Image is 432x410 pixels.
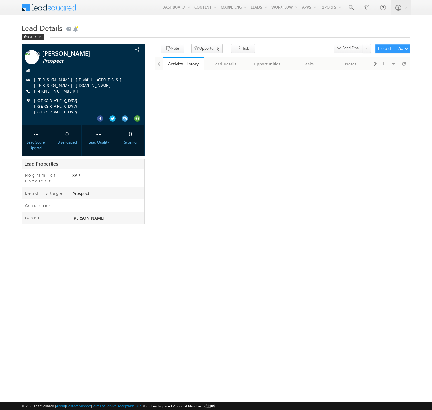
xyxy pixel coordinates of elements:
span: Lead Details [22,23,62,33]
div: Lead Score Upgrad [23,139,48,151]
div: 0 [55,128,80,139]
label: Lead Stage [25,190,64,196]
button: Opportunity [191,44,223,53]
a: Contact Support [66,404,91,408]
span: 51284 [205,404,215,408]
label: Program of Interest [25,172,66,184]
span: Lead Properties [24,161,58,167]
button: Lead Actions [375,44,410,53]
div: Activity History [167,61,200,67]
div: Lead Details [209,60,240,68]
span: © 2025 LeadSquared | | | | | [22,403,215,409]
div: Scoring [118,139,143,145]
a: Terms of Service [92,404,117,408]
span: Send Email [343,45,361,51]
img: Profile photo [25,50,39,66]
a: Opportunities [246,57,288,70]
label: Concerns [25,203,53,208]
button: Send Email [334,44,363,53]
span: [PHONE_NUMBER] [34,88,82,95]
div: Opportunities [251,60,282,68]
a: Activity History [163,57,204,70]
div: SAP [71,172,144,181]
label: Owner [25,215,40,221]
div: 0 [118,128,143,139]
div: Lead Actions [378,46,405,51]
span: Prospect [43,58,119,64]
span: [PERSON_NAME] [42,50,118,56]
a: About [56,404,65,408]
a: Tasks [288,57,330,70]
div: Prospect [71,190,144,199]
div: -- [86,128,111,139]
a: Back [22,34,47,39]
span: [GEOGRAPHIC_DATA], [GEOGRAPHIC_DATA], [GEOGRAPHIC_DATA] [34,98,133,115]
a: Lead Details [204,57,246,70]
div: -- [23,128,48,139]
a: [PERSON_NAME][EMAIL_ADDRESS][PERSON_NAME][DOMAIN_NAME] [34,77,125,88]
div: Disengaged [55,139,80,145]
span: Your Leadsquared Account Number is [143,404,215,408]
div: Notes [335,60,366,68]
span: [PERSON_NAME] [72,215,104,221]
div: Lead Quality [86,139,111,145]
button: Note [161,44,184,53]
a: Notes [330,57,372,70]
div: Tasks [293,60,324,68]
div: Back [22,34,44,40]
a: Acceptable Use [118,404,142,408]
button: Task [231,44,255,53]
